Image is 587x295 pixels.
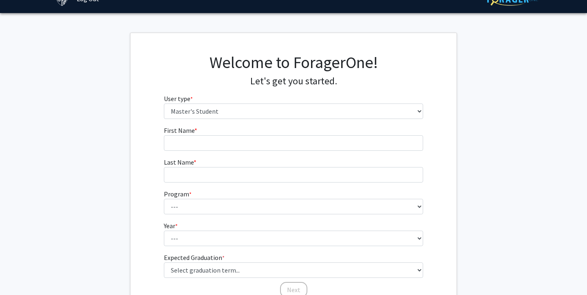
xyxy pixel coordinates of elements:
iframe: Chat [6,258,35,289]
span: Last Name [164,158,194,166]
label: Year [164,221,178,231]
h1: Welcome to ForagerOne! [164,53,424,72]
label: Program [164,189,192,199]
label: User type [164,94,193,103]
label: Expected Graduation [164,253,225,262]
h4: Let's get you started. [164,75,424,87]
span: First Name [164,126,194,134]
